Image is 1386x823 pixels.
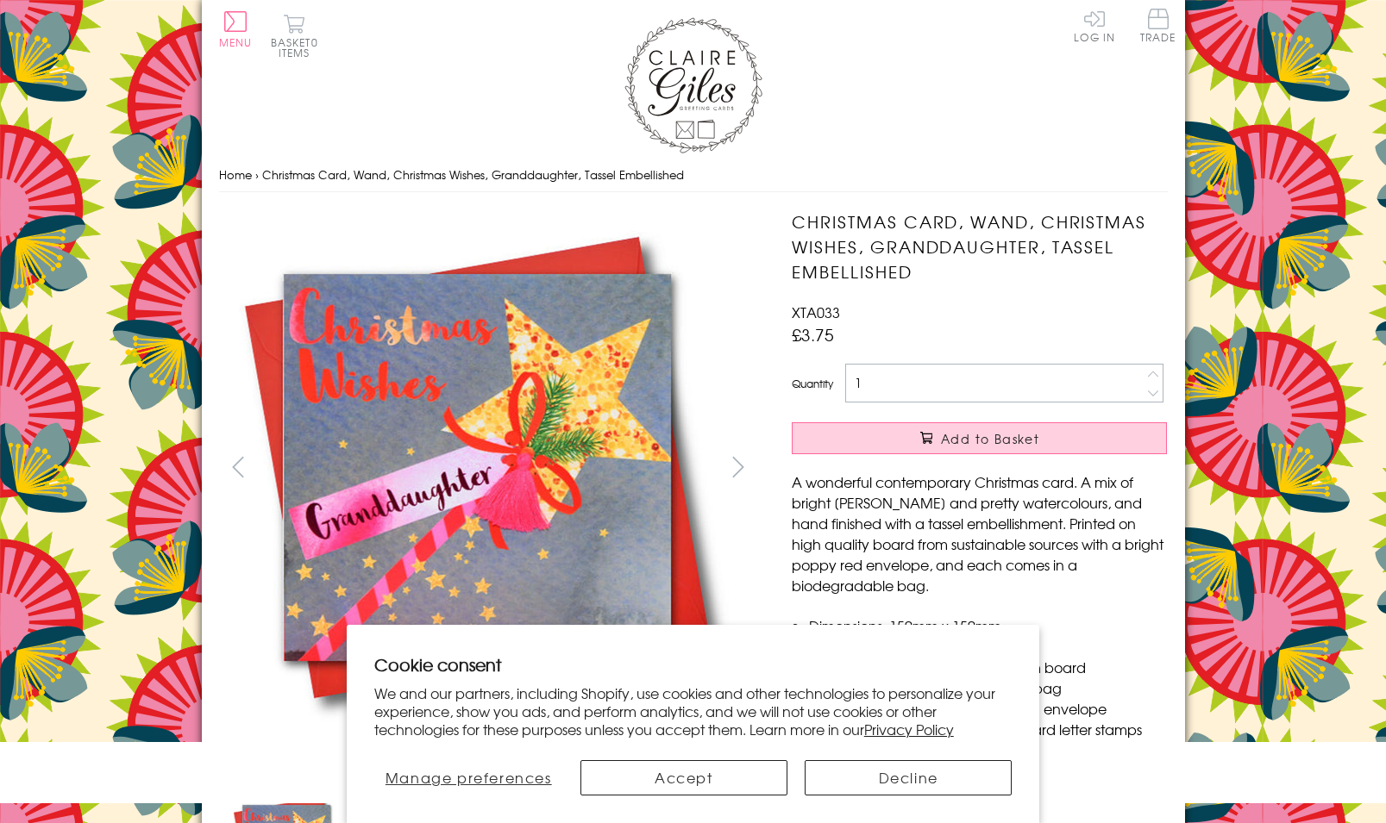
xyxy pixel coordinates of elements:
p: We and our partners, including Shopify, use cookies and other technologies to personalize your ex... [374,684,1013,738]
span: Manage preferences [386,767,552,788]
button: Decline [805,760,1012,795]
a: Privacy Policy [864,719,954,739]
h1: Christmas Card, Wand, Christmas Wishes, Granddaughter, Tassel Embellished [792,209,1167,284]
nav: breadcrumbs [219,158,1168,193]
a: Trade [1140,9,1176,46]
p: A wonderful contemporary Christmas card. A mix of bright [PERSON_NAME] and pretty watercolours, a... [792,471,1167,595]
button: Menu [219,11,253,47]
button: Basket0 items [271,14,318,58]
li: Dimensions: 150mm x 150mm [809,615,1167,636]
span: 0 items [279,34,318,60]
span: Menu [219,34,253,50]
img: Christmas Card, Wand, Christmas Wishes, Granddaughter, Tassel Embellished [218,209,736,726]
span: XTA033 [792,302,840,322]
img: Christmas Card, Wand, Christmas Wishes, Granddaughter, Tassel Embellished [757,209,1275,726]
span: › [255,166,259,183]
h2: Cookie consent [374,652,1013,676]
img: Claire Giles Greetings Cards [624,17,762,153]
span: £3.75 [792,322,834,346]
button: Accept [580,760,787,795]
span: Add to Basket [941,430,1039,447]
a: Home [219,166,252,183]
button: Add to Basket [792,422,1167,454]
button: Manage preferences [374,760,563,795]
span: Trade [1140,9,1176,42]
a: Log In [1074,9,1115,42]
span: Christmas Card, Wand, Christmas Wishes, Granddaughter, Tassel Embellished [262,166,684,183]
button: prev [219,447,258,486]
button: next [718,447,757,486]
label: Quantity [792,376,833,391]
